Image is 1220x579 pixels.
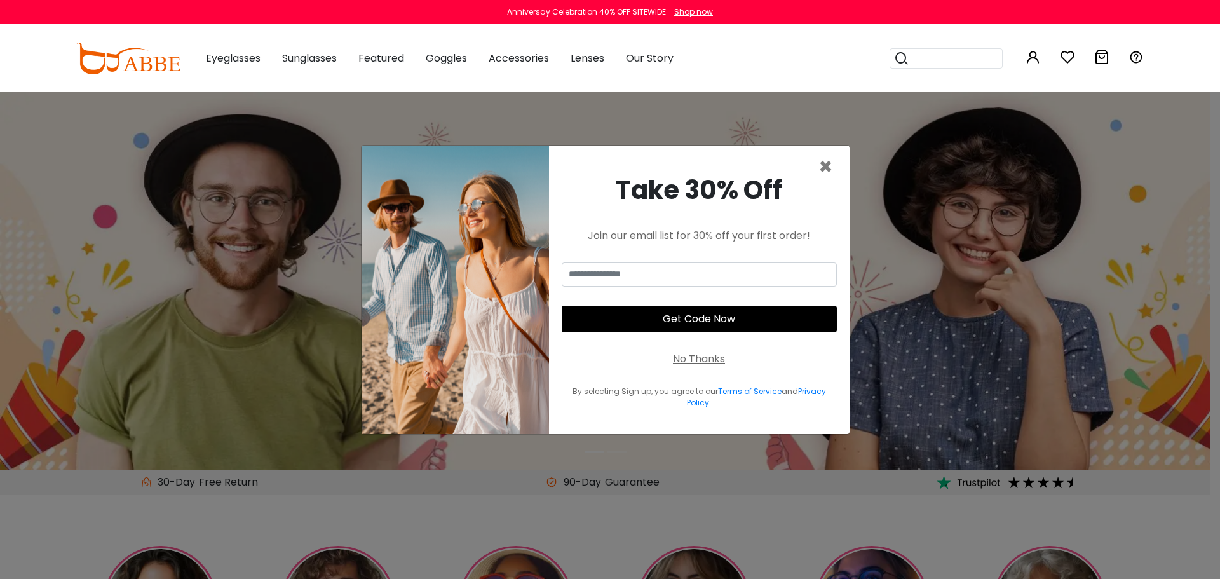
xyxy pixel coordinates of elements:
[76,43,180,74] img: abbeglasses.com
[673,351,725,367] div: No Thanks
[571,51,604,65] span: Lenses
[818,156,833,179] button: Close
[358,51,404,65] span: Featured
[507,6,666,18] div: Anniversay Celebration 40% OFF SITEWIDE
[562,228,837,243] div: Join our email list for 30% off your first order!
[818,151,833,183] span: ×
[626,51,674,65] span: Our Story
[426,51,467,65] span: Goggles
[282,51,337,65] span: Sunglasses
[562,171,837,209] div: Take 30% Off
[206,51,261,65] span: Eyeglasses
[362,146,549,434] img: welcome
[489,51,549,65] span: Accessories
[718,386,782,397] a: Terms of Service
[674,6,713,18] div: Shop now
[668,6,713,17] a: Shop now
[687,386,826,408] a: Privacy Policy
[562,306,837,332] button: Get Code Now
[562,386,837,409] div: By selecting Sign up, you agree to our and .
